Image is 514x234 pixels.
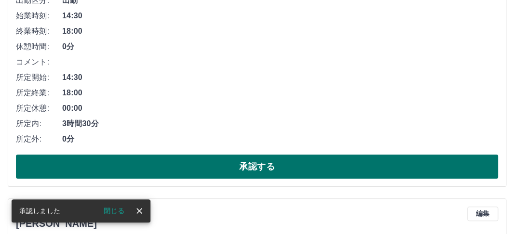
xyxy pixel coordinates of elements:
[96,204,132,218] button: 閉じる
[16,10,62,22] span: 始業時刻:
[16,87,62,99] span: 所定終業:
[467,207,498,221] button: 編集
[62,41,498,52] span: 0分
[16,155,498,179] button: 承認する
[16,118,62,130] span: 所定内:
[16,72,62,83] span: 所定開始:
[16,218,97,229] h3: [PERSON_NAME]
[62,103,498,114] span: 00:00
[62,72,498,83] span: 14:30
[16,56,62,68] span: コメント:
[62,118,498,130] span: 3時間30分
[16,133,62,145] span: 所定外:
[16,103,62,114] span: 所定休憩:
[62,133,498,145] span: 0分
[19,202,60,220] div: 承認しました
[62,10,498,22] span: 14:30
[16,26,62,37] span: 終業時刻:
[62,87,498,99] span: 18:00
[132,204,147,218] button: close
[62,26,498,37] span: 18:00
[16,41,62,52] span: 休憩時間:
